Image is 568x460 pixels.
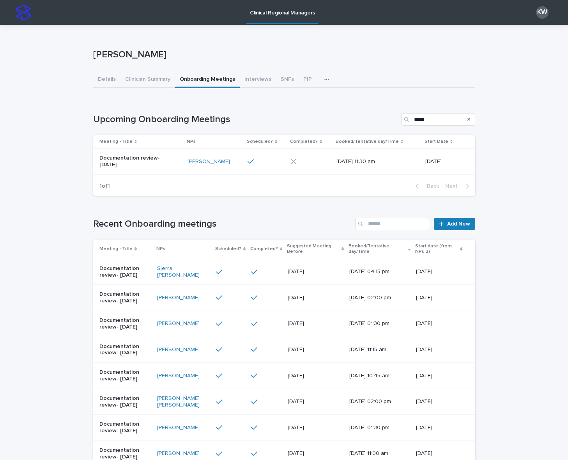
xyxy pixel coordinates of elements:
[99,343,151,357] p: Documentation review- [DATE]
[415,242,458,256] p: Start date (from NPs 2)
[349,450,405,457] p: [DATE] 11:00 am
[299,72,317,88] button: PIP
[416,268,462,275] p: [DATE]
[157,450,200,457] a: [PERSON_NAME]
[157,320,200,327] a: [PERSON_NAME]
[416,450,462,457] p: [DATE]
[288,320,343,327] p: [DATE]
[175,72,240,88] button: Onboarding Meetings
[447,221,470,227] span: Add New
[99,265,151,279] p: Documentation review- [DATE]
[250,245,278,253] p: Completed?
[99,291,151,304] p: Documentation review- [DATE]
[349,268,405,275] p: [DATE] 04:15 pm
[93,337,475,363] tr: Documentation review- [DATE][PERSON_NAME] [DATE][DATE] 11:15 am[DATE]
[409,183,442,190] button: Back
[349,398,405,405] p: [DATE] 02:00 pm
[16,5,31,20] img: stacker-logo-s-only.png
[93,311,475,337] tr: Documentation review- [DATE][PERSON_NAME] [DATE][DATE] 01:30 pm[DATE]
[349,242,406,256] p: Booked/Tentative day/Time
[416,373,462,379] p: [DATE]
[99,155,165,168] p: Documentation review- [DATE]
[93,114,398,125] h1: Upcoming Onboarding Meetings
[157,395,210,408] a: [PERSON_NAME] [PERSON_NAME]
[157,424,200,431] a: [PERSON_NAME]
[93,72,120,88] button: Details
[93,177,116,196] p: 1 of 1
[120,72,175,88] button: Clinician Summary
[288,398,343,405] p: [DATE]
[349,295,405,301] p: [DATE] 02:00 pm
[401,113,475,126] input: Search
[442,183,475,190] button: Next
[416,320,462,327] p: [DATE]
[355,218,429,230] input: Search
[99,421,151,434] p: Documentation review- [DATE]
[99,317,151,330] p: Documentation review- [DATE]
[288,268,343,275] p: [DATE]
[93,49,472,60] p: [PERSON_NAME]
[93,363,475,389] tr: Documentation review- [DATE][PERSON_NAME] [DATE][DATE] 10:45 am[DATE]
[99,245,133,253] p: Meeting - Title
[349,320,405,327] p: [DATE] 01:30 pm
[157,265,210,279] a: Sierra [PERSON_NAME]
[215,245,241,253] p: Scheduled?
[336,137,399,146] p: Booked/Tentative day/Time
[99,395,151,408] p: Documentation review- [DATE]
[187,137,196,146] p: NPs
[288,450,343,457] p: [DATE]
[99,369,151,382] p: Documentation review- [DATE]
[288,424,343,431] p: [DATE]
[93,218,352,230] h1: Recent Onboarding meetings
[434,218,475,230] a: Add New
[536,6,549,19] div: KW
[336,158,402,165] p: [DATE] 11:30 am
[445,183,462,189] span: Next
[93,149,475,175] tr: Documentation review- [DATE][PERSON_NAME] [DATE] 11:30 am[DATE]
[416,424,462,431] p: [DATE]
[240,72,276,88] button: Interviews
[93,389,475,415] tr: Documentation review- [DATE][PERSON_NAME] [PERSON_NAME] [DATE][DATE] 02:00 pm[DATE]
[288,373,343,379] p: [DATE]
[157,373,200,379] a: [PERSON_NAME]
[288,346,343,353] p: [DATE]
[422,183,439,189] span: Back
[93,259,475,285] tr: Documentation review- [DATE]Sierra [PERSON_NAME] [DATE][DATE] 04:15 pm[DATE]
[416,346,462,353] p: [DATE]
[156,245,165,253] p: NPs
[425,137,448,146] p: Start Date
[288,295,343,301] p: [DATE]
[157,295,200,301] a: [PERSON_NAME]
[276,72,299,88] button: SNFs
[416,398,462,405] p: [DATE]
[99,137,133,146] p: Meeting - Title
[93,285,475,311] tr: Documentation review- [DATE][PERSON_NAME] [DATE][DATE] 02:00 pm[DATE]
[349,373,405,379] p: [DATE] 10:45 am
[349,424,405,431] p: [DATE] 01:30 pm
[93,415,475,441] tr: Documentation review- [DATE][PERSON_NAME] [DATE][DATE] 01:30 pm[DATE]
[416,295,462,301] p: [DATE]
[247,137,273,146] p: Scheduled?
[425,158,463,165] p: [DATE]
[287,242,340,256] p: Suggested Meeting Before
[290,137,318,146] p: Completed?
[349,346,405,353] p: [DATE] 11:15 am
[188,158,230,165] a: [PERSON_NAME]
[157,346,200,353] a: [PERSON_NAME]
